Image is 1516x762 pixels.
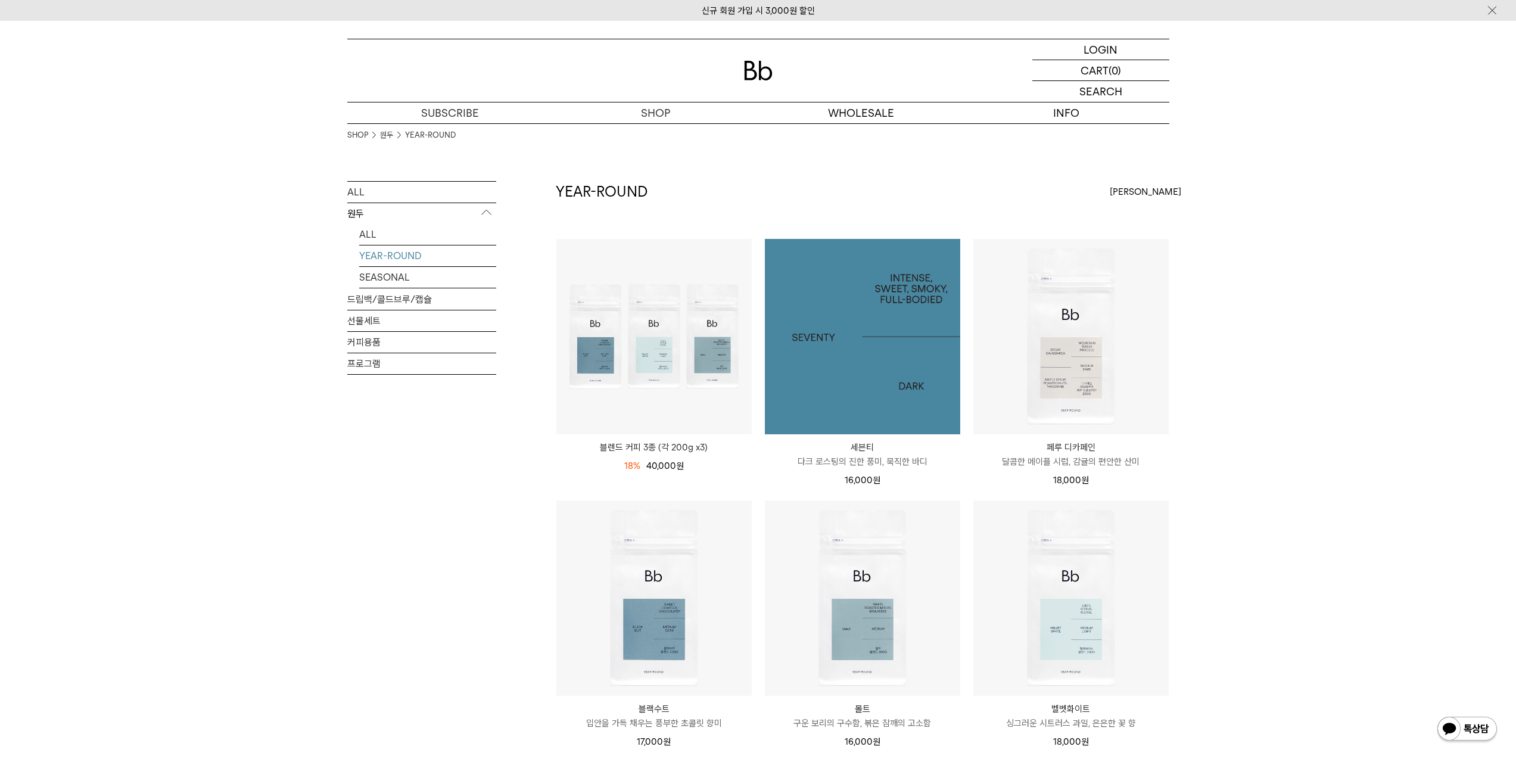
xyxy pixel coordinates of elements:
[556,702,752,716] p: 블랙수트
[973,716,1169,730] p: 싱그러운 시트러스 과일, 은은한 꽃 향
[405,129,456,141] a: YEAR-ROUND
[765,239,960,434] a: 세븐티
[553,102,758,123] a: SHOP
[1081,60,1109,80] p: CART
[1436,716,1498,744] img: 카카오톡 채널 1:1 채팅 버튼
[359,267,496,288] a: SEASONAL
[347,332,496,353] a: 커피용품
[702,5,815,16] a: 신규 회원 가입 시 3,000원 할인
[347,353,496,374] a: 프로그램
[765,500,960,696] img: 몰트
[663,736,671,747] span: 원
[646,461,684,471] span: 40,000
[637,736,671,747] span: 17,000
[347,129,368,141] a: SHOP
[973,455,1169,469] p: 달콤한 메이플 시럽, 감귤의 편안한 산미
[347,203,496,225] p: 원두
[973,440,1169,455] p: 페루 디카페인
[624,459,640,473] div: 18%
[347,289,496,310] a: 드립백/콜드브루/캡슐
[347,102,553,123] a: SUBSCRIBE
[556,239,752,434] img: 블렌드 커피 3종 (각 200g x3)
[765,440,960,469] a: 세븐티 다크 로스팅의 진한 풍미, 묵직한 바디
[1032,39,1169,60] a: LOGIN
[556,440,752,455] a: 블렌드 커피 3종 (각 200g x3)
[359,224,496,245] a: ALL
[765,455,960,469] p: 다크 로스팅의 진한 풍미, 묵직한 바디
[765,702,960,716] p: 몰트
[380,129,393,141] a: 원두
[1081,475,1089,486] span: 원
[845,475,880,486] span: 16,000
[973,239,1169,434] img: 페루 디카페인
[765,440,960,455] p: 세븐티
[873,736,880,747] span: 원
[676,461,684,471] span: 원
[347,182,496,203] a: ALL
[1032,60,1169,81] a: CART (0)
[873,475,880,486] span: 원
[1053,475,1089,486] span: 18,000
[973,440,1169,469] a: 페루 디카페인 달콤한 메이플 시럽, 감귤의 편안한 산미
[556,182,648,202] h2: YEAR-ROUND
[1110,185,1181,199] span: [PERSON_NAME]
[1084,39,1117,60] p: LOGIN
[1079,81,1122,102] p: SEARCH
[347,310,496,331] a: 선물세트
[744,61,773,80] img: 로고
[845,736,880,747] span: 16,000
[765,716,960,730] p: 구운 보리의 구수함, 볶은 참깨의 고소함
[765,702,960,730] a: 몰트 구운 보리의 구수함, 볶은 참깨의 고소함
[556,702,752,730] a: 블랙수트 입안을 가득 채우는 풍부한 초콜릿 향미
[973,702,1169,730] a: 벨벳화이트 싱그러운 시트러스 과일, 은은한 꽃 향
[964,102,1169,123] p: INFO
[973,702,1169,716] p: 벨벳화이트
[1053,736,1089,747] span: 18,000
[1081,736,1089,747] span: 원
[765,239,960,434] img: 1000000256_add2_011.jpg
[556,500,752,696] img: 블랙수트
[359,245,496,266] a: YEAR-ROUND
[758,102,964,123] p: WHOLESALE
[556,716,752,730] p: 입안을 가득 채우는 풍부한 초콜릿 향미
[973,500,1169,696] img: 벨벳화이트
[1109,60,1121,80] p: (0)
